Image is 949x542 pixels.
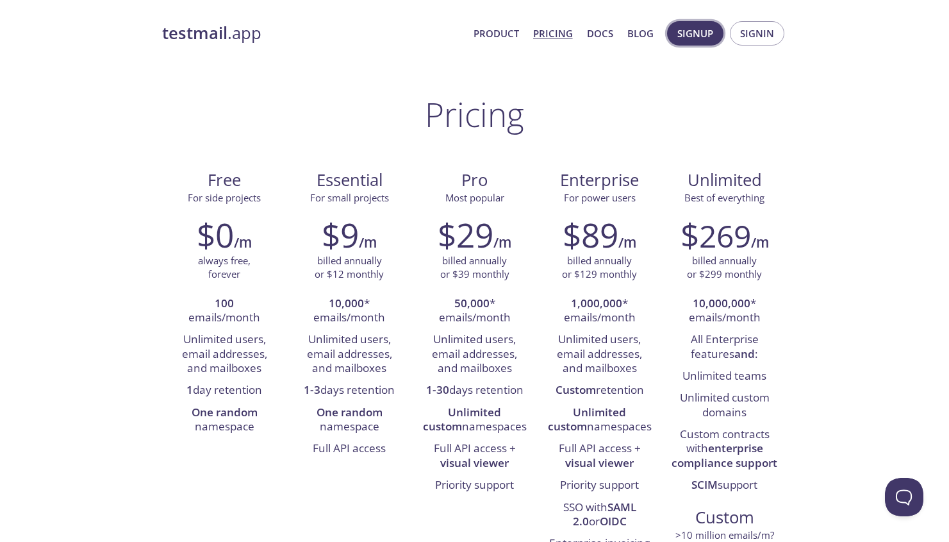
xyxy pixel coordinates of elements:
strong: 1-3 [304,382,320,397]
h2: $0 [197,216,234,254]
li: emails/month [172,293,277,330]
span: For side projects [188,191,261,204]
li: namespaces [422,402,527,439]
p: billed annually or $39 monthly [440,254,509,282]
h2: $ [681,216,751,254]
li: All Enterprise features : [672,329,777,366]
li: namespace [172,402,277,439]
li: SSO with or [547,497,652,534]
li: Unlimited custom domains [672,387,777,424]
li: Unlimited users, email addresses, and mailboxes [547,329,652,380]
strong: and [734,346,755,361]
li: * emails/month [422,293,527,330]
li: Unlimited teams [672,366,777,387]
strong: One random [192,405,258,419]
h6: /m [234,232,252,253]
p: billed annually or $129 monthly [562,254,637,282]
strong: SAML 2.0 [573,500,636,529]
p: billed annually or $299 monthly [687,254,762,282]
li: * emails/month [297,293,402,330]
h2: $29 [438,216,493,254]
li: Priority support [422,475,527,496]
span: Unlimited [688,169,762,191]
li: Full API access [297,438,402,460]
strong: 1-30 [426,382,449,397]
li: * emails/month [672,293,777,330]
li: days retention [422,380,527,402]
li: Priority support [547,475,652,496]
h6: /m [751,232,769,253]
strong: One random [317,405,383,419]
span: 269 [699,215,751,257]
li: namespace [297,402,402,439]
span: Essential [297,169,402,191]
strong: 10,000 [329,296,364,310]
strong: 10,000,000 [693,296,750,310]
li: days retention [297,380,402,402]
h6: /m [493,232,511,253]
span: Free [172,169,277,191]
strong: OIDC [600,514,627,529]
button: Signin [730,21,784,46]
a: Product [474,25,519,42]
h1: Pricing [425,95,524,133]
iframe: Help Scout Beacon - Open [885,478,923,516]
li: Unlimited users, email addresses, and mailboxes [297,329,402,380]
li: Custom contracts with [672,424,777,475]
strong: Unlimited custom [423,405,502,434]
li: support [672,475,777,496]
li: Unlimited users, email addresses, and mailboxes [172,329,277,380]
li: Full API access + [547,438,652,475]
li: retention [547,380,652,402]
span: Signup [677,25,713,42]
h2: $89 [563,216,618,254]
h6: /m [618,232,636,253]
span: Enterprise [547,169,652,191]
span: Best of everything [684,191,764,204]
li: Unlimited users, email addresses, and mailboxes [422,329,527,380]
span: For small projects [310,191,389,204]
strong: 100 [215,296,234,310]
span: > 10 million emails/m? [675,529,774,541]
h6: /m [359,232,377,253]
strong: visual viewer [440,455,509,470]
p: billed annually or $12 monthly [315,254,384,282]
li: day retention [172,380,277,402]
span: For power users [564,191,636,204]
li: Full API access + [422,438,527,475]
strong: visual viewer [565,455,634,470]
strong: testmail [162,22,227,44]
span: Signin [740,25,774,42]
h2: $9 [322,216,359,254]
a: Blog [627,25,654,42]
strong: 1,000,000 [571,296,622,310]
span: Custom [672,507,777,529]
strong: SCIM [691,477,718,492]
strong: 50,000 [454,296,490,310]
li: namespaces [547,402,652,439]
a: Pricing [533,25,573,42]
span: Pro [422,169,527,191]
span: Most popular [445,191,504,204]
a: testmail.app [162,22,463,44]
button: Signup [667,21,723,46]
strong: 1 [186,382,193,397]
p: always free, forever [198,254,251,282]
a: Docs [587,25,613,42]
strong: Custom [556,382,596,397]
li: * emails/month [547,293,652,330]
strong: enterprise compliance support [672,441,777,470]
strong: Unlimited custom [548,405,627,434]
